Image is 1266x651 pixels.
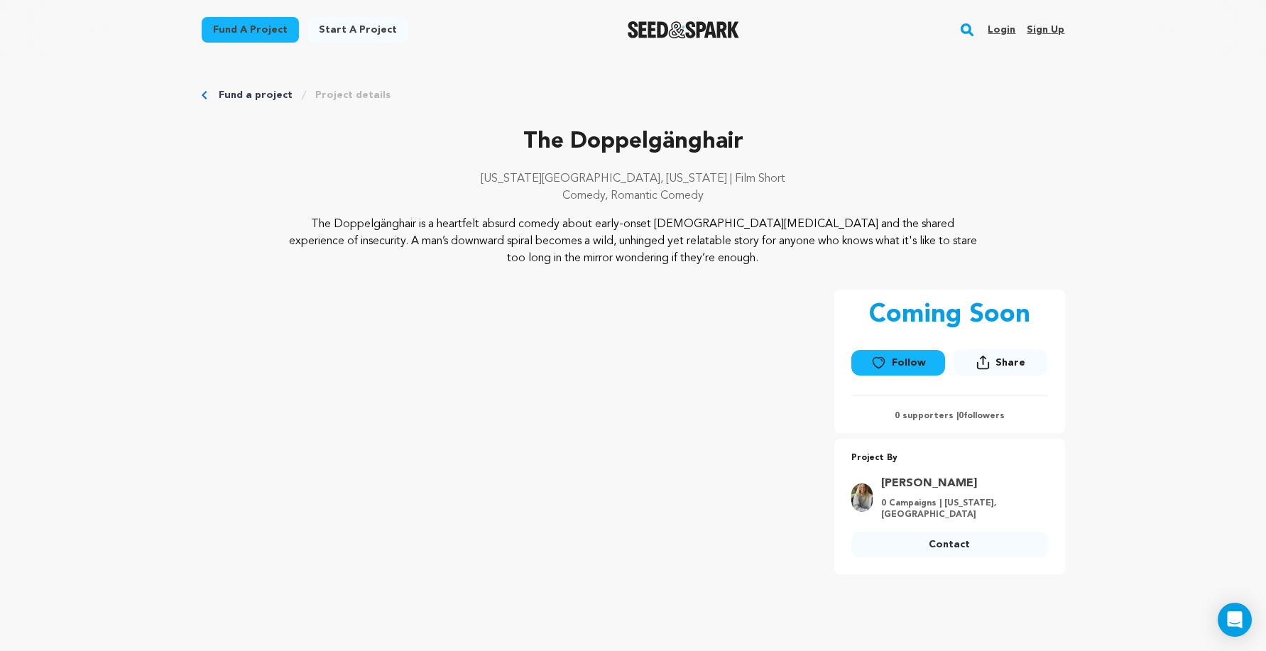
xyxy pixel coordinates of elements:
a: Goto Sophie Howell profile [881,475,1039,492]
img: 292c8133a83a1c03.jpg [851,483,873,512]
span: Share [954,349,1047,381]
a: Fund a project [219,88,293,102]
a: Fund a project [202,17,299,43]
div: Open Intercom Messenger [1218,603,1252,637]
p: The Doppelgänghair is a heartfelt absurd comedy about early-onset [DEMOGRAPHIC_DATA][MEDICAL_DATA... [288,216,978,267]
a: Follow [851,350,945,376]
a: Sign up [1027,18,1064,41]
a: Start a project [307,17,408,43]
p: 0 supporters | followers [851,410,1048,422]
span: 0 [959,412,964,420]
a: Project details [315,88,391,102]
a: Login [988,18,1015,41]
p: The Doppelgänghair [202,125,1065,159]
img: Seed&Spark Logo Dark Mode [628,21,739,38]
p: [US_STATE][GEOGRAPHIC_DATA], [US_STATE] | Film Short [202,170,1065,187]
p: Coming Soon [869,301,1030,329]
a: Contact [851,532,1048,557]
span: Share [995,356,1025,370]
p: Project By [851,450,1048,466]
div: Breadcrumb [202,88,1065,102]
button: Share [954,349,1047,376]
p: Comedy, Romantic Comedy [202,187,1065,204]
a: Seed&Spark Homepage [628,21,739,38]
p: 0 Campaigns | [US_STATE], [GEOGRAPHIC_DATA] [881,498,1039,520]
